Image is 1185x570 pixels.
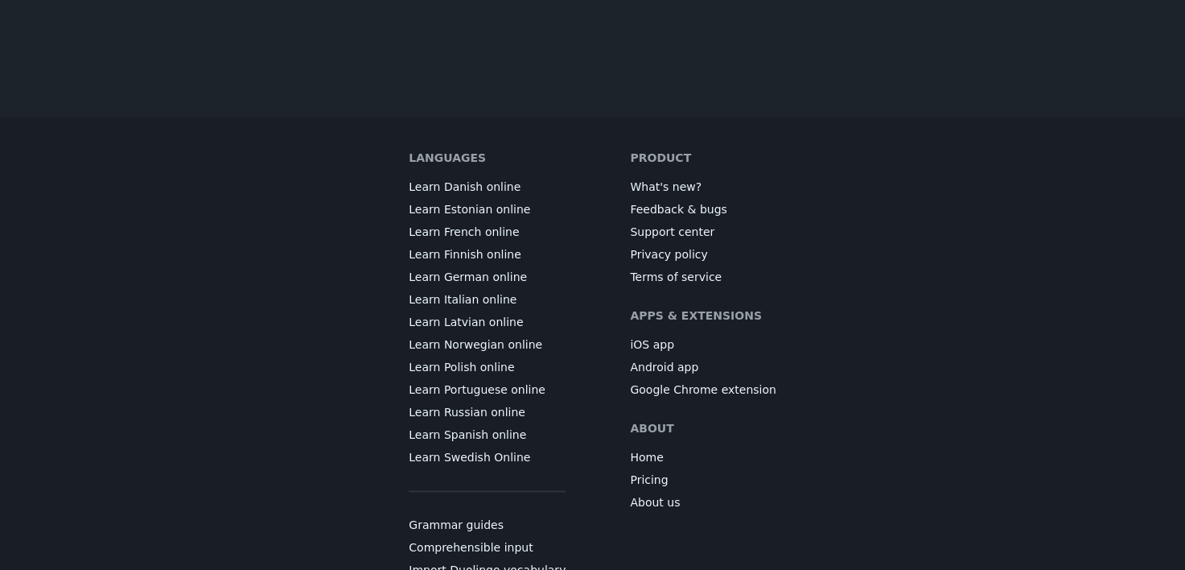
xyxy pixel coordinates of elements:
[630,224,714,240] a: Support center
[409,449,530,465] a: Learn Swedish Online
[630,269,722,285] a: Terms of service
[409,337,542,353] a: Learn Norwegian online
[630,494,680,510] a: About us
[630,382,776,398] a: Google Chrome extension
[409,224,519,240] a: Learn French online
[630,201,726,217] a: Feedback & bugs
[630,359,698,375] a: Android app
[630,337,674,353] a: iOS app
[630,246,707,262] a: Privacy policy
[630,179,702,195] a: What's new?
[630,449,663,465] a: Home
[409,359,514,375] a: Learn Polish online
[409,201,530,217] a: Learn Estonian online
[409,382,545,398] a: Learn Portuguese online
[409,539,533,556] a: Comprehensible input
[630,150,691,166] h6: Product
[409,314,523,330] a: Learn Latvian online
[630,472,668,488] a: Pricing
[409,179,520,195] a: Learn Danish online
[409,150,486,166] h6: Languages
[409,269,527,285] a: Learn German online
[630,420,673,436] h6: About
[409,404,525,420] a: Learn Russian online
[409,427,526,443] a: Learn Spanish online
[409,246,520,262] a: Learn Finnish online
[409,517,504,533] a: Grammar guides
[409,291,516,308] a: Learn Italian online
[630,308,762,324] h6: Apps & extensions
